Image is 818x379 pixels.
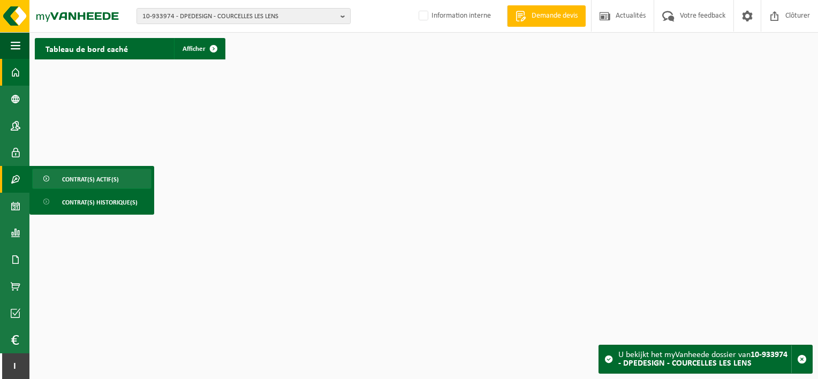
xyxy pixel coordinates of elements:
[142,9,336,25] span: 10-933974 - DPEDESIGN - COURCELLES LES LENS
[32,192,152,212] a: Contrat(s) historique(s)
[137,8,351,24] button: 10-933974 - DPEDESIGN - COURCELLES LES LENS
[618,351,787,368] strong: 10-933974 - DPEDESIGN - COURCELLES LES LENS
[183,46,206,52] span: Afficher
[32,169,152,189] a: Contrat(s) actif(s)
[529,11,580,21] span: Demande devis
[618,345,791,373] div: U bekijkt het myVanheede dossier van
[62,192,138,213] span: Contrat(s) historique(s)
[35,38,139,59] h2: Tableau de bord caché
[174,38,224,59] a: Afficher
[62,169,119,189] span: Contrat(s) actif(s)
[507,5,586,27] a: Demande devis
[416,8,491,24] label: Information interne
